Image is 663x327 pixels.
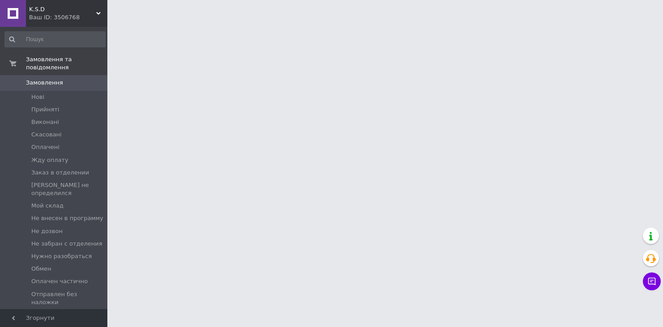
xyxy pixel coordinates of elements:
[29,5,96,13] span: K.S.D
[31,214,103,222] span: Не внесен в программу
[31,277,88,285] span: Оплачен частично
[31,131,62,139] span: Скасовані
[31,106,59,114] span: Прийняті
[31,240,102,248] span: Не забран с отделения
[31,118,59,126] span: Виконані
[26,55,107,72] span: Замовлення та повідомлення
[31,252,92,260] span: Нужно разобраться
[643,272,661,290] button: Чат з покупцем
[26,79,63,87] span: Замовлення
[31,93,44,101] span: Нові
[31,156,68,164] span: Жду оплату
[31,227,63,235] span: Не дозвон
[31,169,89,177] span: Заказ в отделении
[31,290,105,306] span: Отправлен без наложки
[31,181,105,197] span: [PERSON_NAME] не определился
[4,31,106,47] input: Пошук
[31,143,59,151] span: Оплачені
[29,13,107,21] div: Ваш ID: 3506768
[31,265,51,273] span: Обмен
[31,202,64,210] span: Мой склад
